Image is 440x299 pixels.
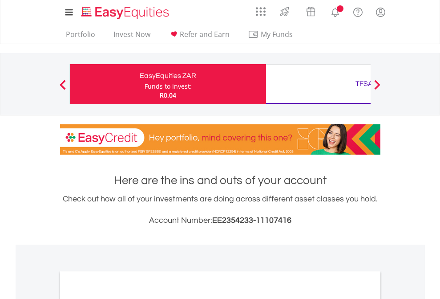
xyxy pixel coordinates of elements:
button: Previous [54,84,72,93]
a: My Profile [369,2,392,22]
img: EasyCredit Promotion Banner [60,124,380,155]
a: Portfolio [62,30,99,44]
img: vouchers-v2.svg [303,4,318,19]
h1: Here are the ins and outs of your account [60,172,380,188]
a: AppsGrid [250,2,271,16]
a: Home page [78,2,173,20]
img: grid-menu-icon.svg [256,7,266,16]
span: EE2354233-11107416 [212,216,291,225]
a: Refer and Earn [165,30,233,44]
h3: Account Number: [60,214,380,227]
div: Check out how all of your investments are doing across different asset classes you hold. [60,193,380,227]
a: FAQ's and Support [347,2,369,20]
a: Invest Now [110,30,154,44]
img: thrive-v2.svg [277,4,292,19]
img: EasyEquities_Logo.png [80,5,173,20]
div: EasyEquities ZAR [75,70,261,82]
span: My Funds [248,29,306,40]
a: Vouchers [298,2,324,19]
button: Next [368,84,386,93]
span: R0.04 [160,91,176,99]
span: Refer and Earn [180,29,230,39]
div: Funds to invest: [145,82,192,91]
a: Notifications [324,2,347,20]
